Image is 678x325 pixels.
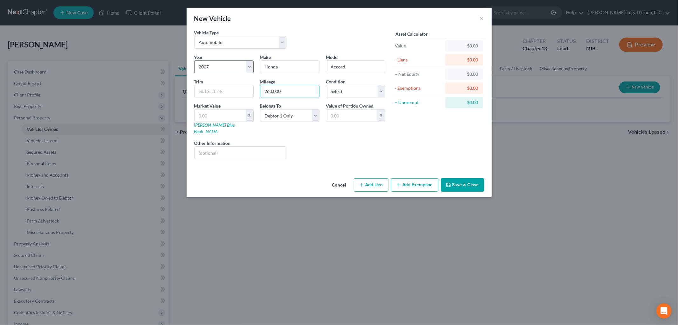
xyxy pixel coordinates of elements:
[194,78,203,85] label: Trim
[194,102,221,109] label: Market Value
[326,61,385,73] input: ex. Altima
[395,85,443,91] div: - Exemptions
[450,85,478,91] div: $0.00
[327,179,351,192] button: Cancel
[326,102,373,109] label: Value of Portion Owned
[395,43,443,49] div: Value
[246,110,253,122] div: $
[326,54,339,60] label: Model
[326,110,377,122] input: 0.00
[656,303,672,319] div: Open Intercom Messenger
[395,99,443,106] div: = Unexempt
[194,140,231,146] label: Other Information
[354,178,388,192] button: Add Lien
[194,14,231,23] div: New Vehicle
[260,54,271,60] span: Make
[450,57,478,63] div: $0.00
[260,61,319,73] input: ex. Nissan
[391,178,438,192] button: Add Exemption
[450,71,478,77] div: $0.00
[194,122,235,134] a: [PERSON_NAME] Blue Book
[195,147,286,159] input: (optional)
[441,178,484,192] button: Save & Close
[450,43,478,49] div: $0.00
[195,110,246,122] input: 0.00
[206,129,218,134] a: NADA
[194,54,203,60] label: Year
[395,57,443,63] div: - Liens
[194,29,219,36] label: Vehicle Type
[260,78,276,85] label: Mileage
[480,15,484,22] button: ×
[195,85,253,97] input: ex. LS, LT, etc
[260,103,281,109] span: Belongs To
[326,78,346,85] label: Condition
[395,71,443,77] div: = Net Equity
[377,110,385,122] div: $
[260,85,319,97] input: --
[450,99,478,106] div: $0.00
[395,31,428,37] label: Asset Calculator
